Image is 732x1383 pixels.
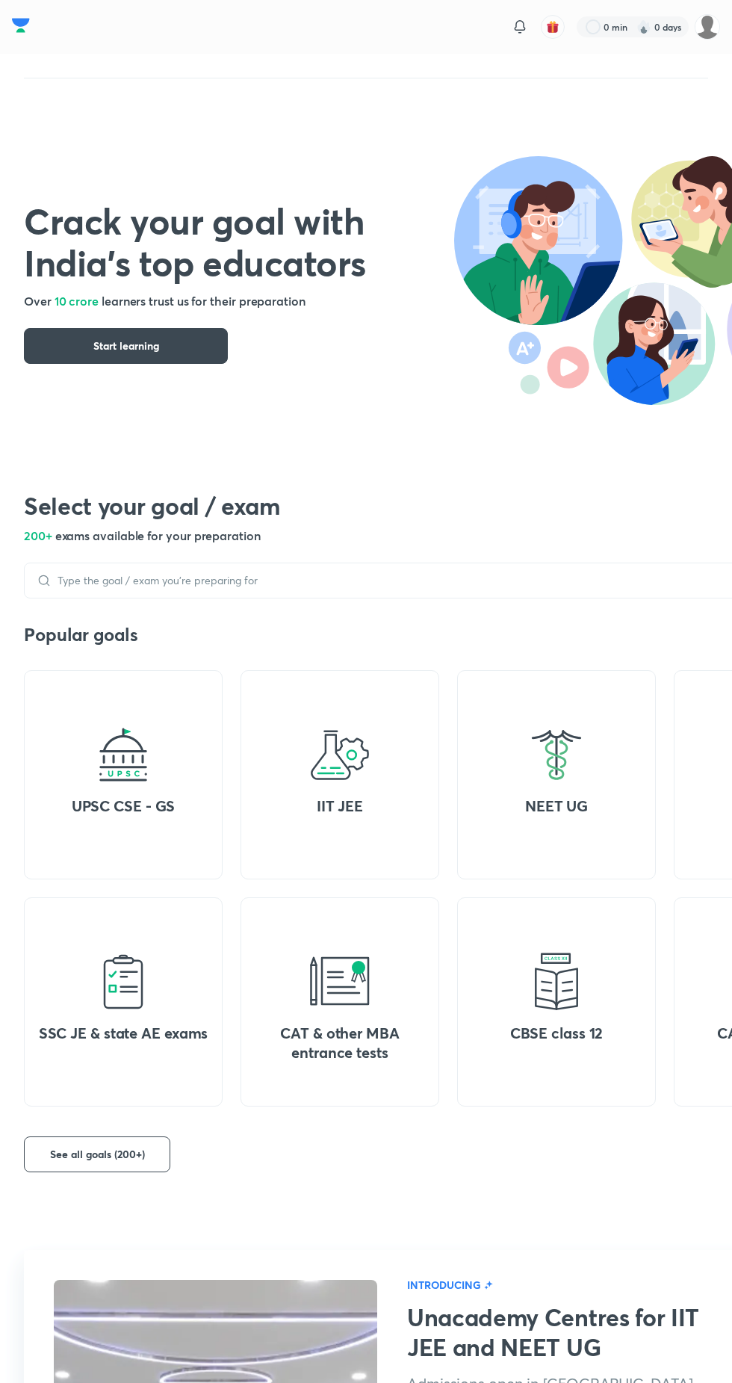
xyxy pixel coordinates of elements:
[407,1280,481,1290] h6: INTRODUCING
[695,14,720,40] img: Vivek
[484,1281,493,1290] img: star.png
[36,796,211,816] h4: UPSC CSE - GS
[50,1147,145,1162] span: See all goals (200+)
[541,15,565,39] button: avatar
[310,952,370,1012] img: goal-icon
[24,292,454,310] h5: Over learners trust us for their preparation
[527,725,586,785] img: goal-icon
[24,199,454,283] h1: Crack your goal with India’s top educators
[93,338,159,353] span: Start learning
[310,725,370,785] img: goal-icon
[527,952,586,1012] img: goal-icon
[93,952,153,1012] img: goal-icon
[546,20,559,34] img: avatar
[636,19,651,34] img: streak
[55,527,261,543] span: exams available for your preparation
[36,1024,211,1043] h4: SSC JE & state AE exams
[12,14,30,40] a: Company Logo
[469,796,644,816] h4: NEET UG
[252,796,427,816] h4: IIT JEE
[93,725,153,785] img: goal-icon
[24,328,228,364] button: Start learning
[252,1024,427,1062] h4: CAT & other MBA entrance tests
[469,1024,644,1043] h4: CBSE class 12
[407,1302,731,1362] h2: Unacademy Centres for IIT JEE and NEET UG
[24,1136,170,1172] button: See all goals (200+)
[55,293,99,309] span: 10 crore
[12,14,30,37] img: Company Logo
